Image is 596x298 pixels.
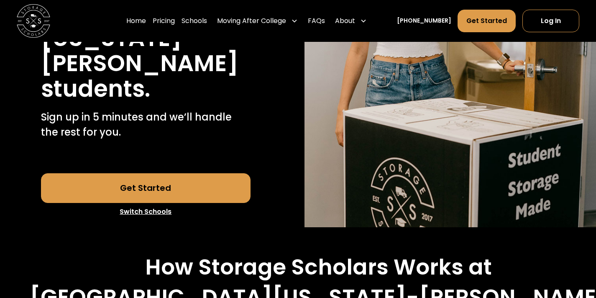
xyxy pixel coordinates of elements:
a: FAQs [308,9,325,33]
div: About [332,9,370,33]
div: Moving After College [217,16,286,26]
img: Storage Scholars main logo [17,4,50,38]
a: Home [126,9,146,33]
div: About [335,16,355,26]
a: Get Started [458,10,516,32]
a: Log In [522,10,579,32]
p: Sign up in 5 minutes and we’ll handle the rest for you. [41,110,251,140]
a: [PHONE_NUMBER] [397,16,451,25]
a: Switch Schools [41,203,251,221]
a: Pricing [153,9,175,33]
h1: students. [41,76,150,101]
h2: How Storage Scholars Works at [145,254,492,280]
a: Get Started [41,173,251,203]
a: Schools [182,9,207,33]
div: Moving After College [214,9,301,33]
